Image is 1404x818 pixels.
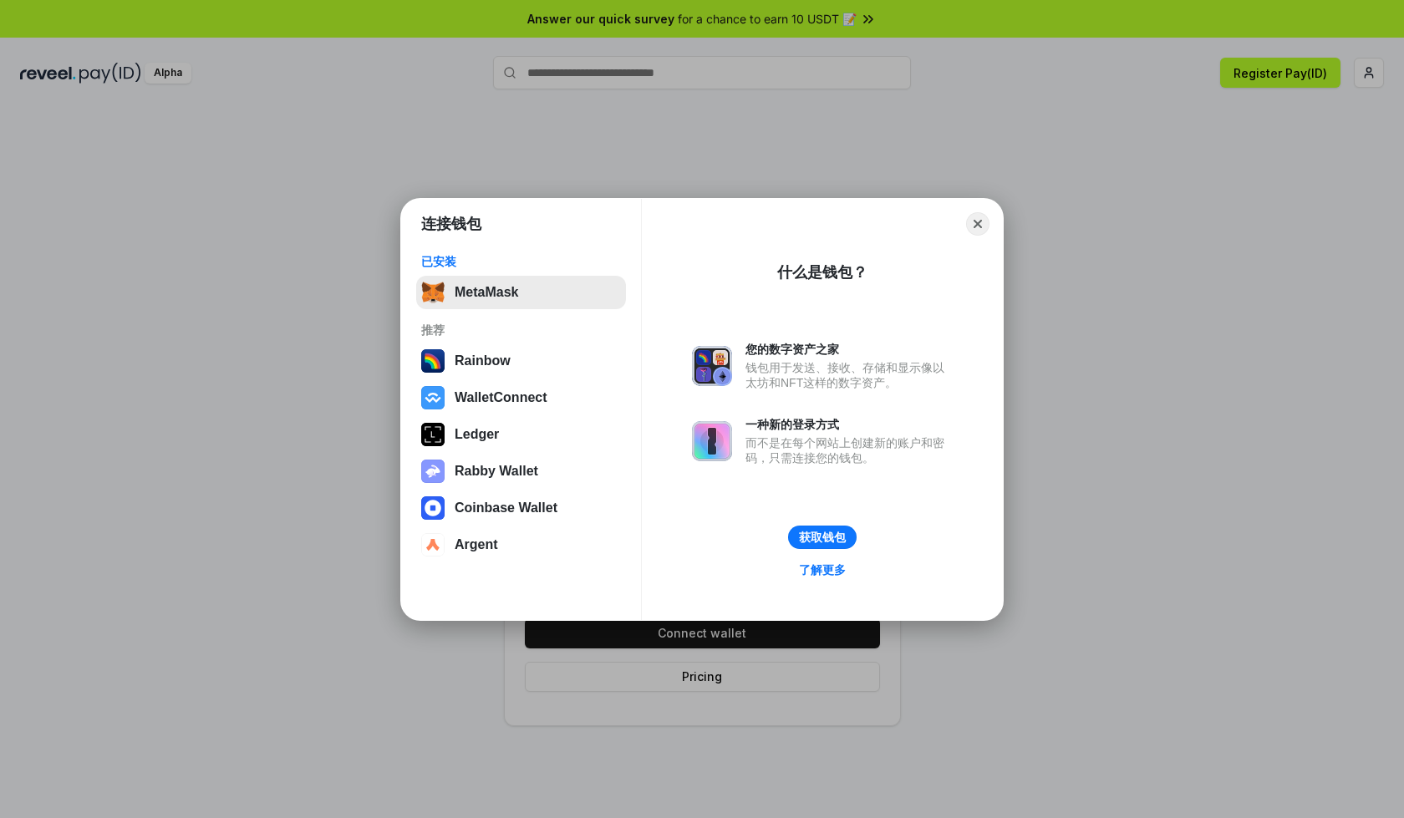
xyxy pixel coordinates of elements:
[421,214,481,234] h1: 连接钱包
[421,423,445,446] img: svg+xml,%3Csvg%20xmlns%3D%22http%3A%2F%2Fwww.w3.org%2F2000%2Fsvg%22%20width%3D%2228%22%20height%3...
[455,537,498,552] div: Argent
[455,285,518,300] div: MetaMask
[421,386,445,409] img: svg+xml,%3Csvg%20width%3D%2228%22%20height%3D%2228%22%20viewBox%3D%220%200%2028%2028%22%20fill%3D...
[416,344,626,378] button: Rainbow
[455,464,538,479] div: Rabby Wallet
[745,417,953,432] div: 一种新的登录方式
[421,254,621,269] div: 已安装
[745,435,953,465] div: 而不是在每个网站上创建新的账户和密码，只需连接您的钱包。
[455,390,547,405] div: WalletConnect
[416,491,626,525] button: Coinbase Wallet
[421,323,621,338] div: 推荐
[799,530,846,545] div: 获取钱包
[455,353,511,368] div: Rainbow
[788,526,857,549] button: 获取钱包
[416,528,626,561] button: Argent
[789,559,856,581] a: 了解更多
[421,349,445,373] img: svg+xml,%3Csvg%20width%3D%22120%22%20height%3D%22120%22%20viewBox%3D%220%200%20120%20120%22%20fil...
[421,281,445,304] img: svg+xml,%3Csvg%20fill%3D%22none%22%20height%3D%2233%22%20viewBox%3D%220%200%2035%2033%22%20width%...
[966,212,989,236] button: Close
[416,381,626,414] button: WalletConnect
[745,342,953,357] div: 您的数字资产之家
[745,360,953,390] div: 钱包用于发送、接收、存储和显示像以太坊和NFT这样的数字资产。
[799,562,846,577] div: 了解更多
[416,455,626,488] button: Rabby Wallet
[692,421,732,461] img: svg+xml,%3Csvg%20xmlns%3D%22http%3A%2F%2Fwww.w3.org%2F2000%2Fsvg%22%20fill%3D%22none%22%20viewBox...
[421,460,445,483] img: svg+xml,%3Csvg%20xmlns%3D%22http%3A%2F%2Fwww.w3.org%2F2000%2Fsvg%22%20fill%3D%22none%22%20viewBox...
[416,276,626,309] button: MetaMask
[692,346,732,386] img: svg+xml,%3Csvg%20xmlns%3D%22http%3A%2F%2Fwww.w3.org%2F2000%2Fsvg%22%20fill%3D%22none%22%20viewBox...
[777,262,867,282] div: 什么是钱包？
[455,427,499,442] div: Ledger
[421,533,445,556] img: svg+xml,%3Csvg%20width%3D%2228%22%20height%3D%2228%22%20viewBox%3D%220%200%2028%2028%22%20fill%3D...
[455,500,557,516] div: Coinbase Wallet
[416,418,626,451] button: Ledger
[421,496,445,520] img: svg+xml,%3Csvg%20width%3D%2228%22%20height%3D%2228%22%20viewBox%3D%220%200%2028%2028%22%20fill%3D...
